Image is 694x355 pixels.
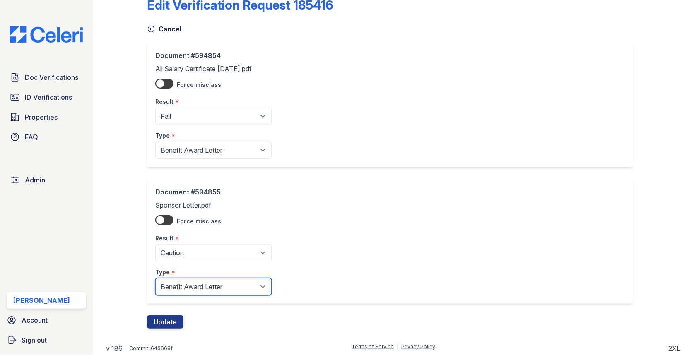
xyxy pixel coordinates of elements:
[25,132,38,142] span: FAQ
[25,92,72,102] span: ID Verifications
[155,50,272,159] div: Ali Salary Certificate [DATE].pdf
[155,98,173,106] label: Result
[147,315,183,329] button: Update
[155,268,170,276] label: Type
[7,172,86,188] a: Admin
[3,312,89,329] a: Account
[147,24,181,34] a: Cancel
[7,109,86,125] a: Properties
[177,81,221,89] label: Force misclass
[25,112,58,122] span: Properties
[3,332,89,348] a: Sign out
[3,26,89,43] img: CE_Logo_Blue-a8612792a0a2168367f1c8372b55b34899dd931a85d93a1a3d3e32e68fde9ad4.png
[155,234,173,242] label: Result
[352,343,394,350] a: Terms of Service
[155,132,170,140] label: Type
[7,69,86,86] a: Doc Verifications
[25,175,45,185] span: Admin
[22,315,48,325] span: Account
[155,187,272,197] div: Document #594855
[106,343,123,353] a: v 186
[155,187,272,295] div: Sponsor Letter.pdf
[129,345,173,352] div: Commit: 643668f
[7,89,86,106] a: ID Verifications
[401,343,435,350] a: Privacy Policy
[397,343,398,350] div: |
[177,217,221,225] label: Force misclass
[155,50,272,60] div: Document #594854
[7,129,86,145] a: FAQ
[669,343,681,353] div: 2XL
[13,295,70,305] div: [PERSON_NAME]
[22,335,47,345] span: Sign out
[25,72,78,82] span: Doc Verifications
